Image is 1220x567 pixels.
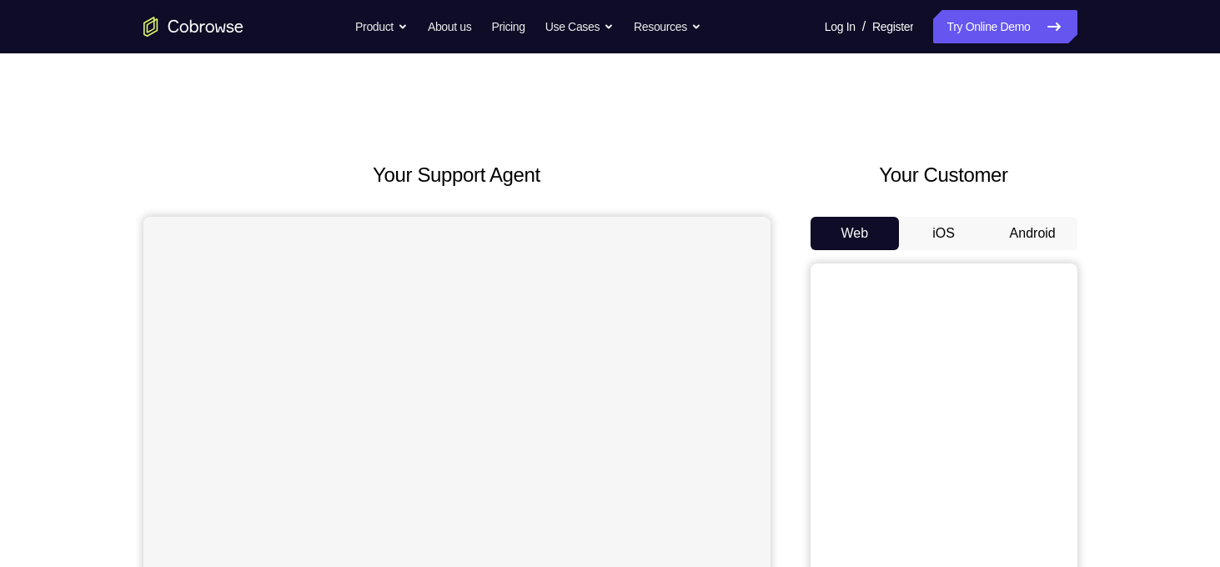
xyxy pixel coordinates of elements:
[143,17,243,37] a: Go to the home page
[634,10,701,43] button: Resources
[872,10,913,43] a: Register
[811,217,900,250] button: Web
[428,10,471,43] a: About us
[825,10,856,43] a: Log In
[988,217,1077,250] button: Android
[933,10,1077,43] a: Try Online Demo
[899,217,988,250] button: iOS
[862,17,866,37] span: /
[491,10,525,43] a: Pricing
[811,160,1077,190] h2: Your Customer
[545,10,614,43] button: Use Cases
[143,160,771,190] h2: Your Support Agent
[355,10,408,43] button: Product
